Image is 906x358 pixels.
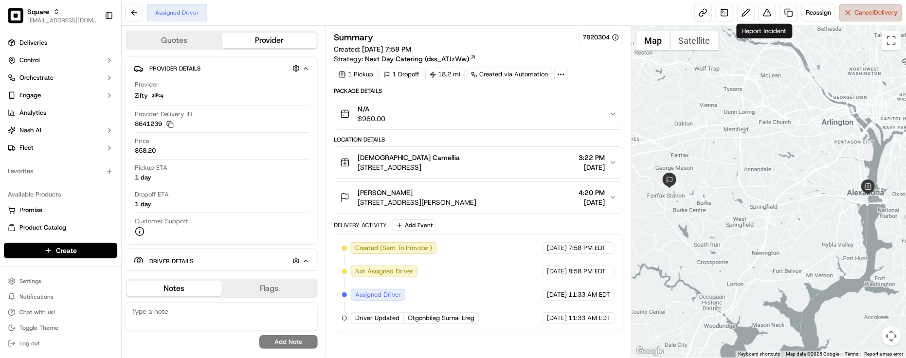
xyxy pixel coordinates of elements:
[134,60,309,76] button: Provider Details
[334,221,387,229] div: Delivery Activity
[738,351,780,358] button: Keyboard shortcuts
[334,147,623,178] button: [DEMOGRAPHIC_DATA] Camellia[STREET_ADDRESS]3:22 PM[DATE]
[33,103,123,110] div: We're available if you need us!
[4,274,117,288] button: Settings
[547,290,567,299] span: [DATE]
[4,88,117,103] button: Engage
[19,143,34,152] span: Fleet
[737,24,793,38] div: Report Incident
[4,243,117,258] button: Create
[135,173,151,182] div: 1 day
[4,220,117,235] button: Product Catalog
[467,68,552,81] a: Created via Automation
[334,68,378,81] div: 1 Pickup
[4,53,117,68] button: Control
[27,7,49,17] button: Square
[854,8,898,17] span: Cancel Delivery
[569,314,611,322] span: 11:33 AM EDT
[358,114,385,124] span: $960.00
[4,123,117,138] button: Nash AI
[864,351,903,357] a: Report a map error
[569,267,606,276] span: 8:58 PM EDT
[4,35,117,51] a: Deliveries
[6,137,78,155] a: 📗Knowledge Base
[135,217,188,226] span: Customer Support
[78,137,160,155] a: 💻API Documentation
[8,8,23,23] img: Square
[19,206,42,215] span: Promise
[19,324,58,332] span: Toggle Theme
[380,68,423,81] div: 1 Dropoff
[19,277,41,285] span: Settings
[358,162,460,172] span: [STREET_ADDRESS]
[19,223,66,232] span: Product Catalog
[569,244,606,252] span: 7:58 PM EDT
[135,146,156,155] span: $58.20
[69,164,118,172] a: Powered byPylon
[10,10,29,29] img: Nash
[27,17,97,24] button: [EMAIL_ADDRESS][DOMAIN_NAME]
[135,190,169,199] span: Dropoff ETA
[393,219,436,231] button: Add Event
[547,244,567,252] span: [DATE]
[19,73,54,82] span: Orchestrate
[355,244,432,252] span: Created (Sent To Provider)
[334,44,411,54] span: Created:
[149,65,200,72] span: Provider Details
[135,200,151,209] div: 1 day
[579,162,605,172] span: [DATE]
[362,45,411,54] span: [DATE] 7:58 PM
[845,351,858,357] a: Terms (opens in new tab)
[801,4,835,21] button: Reassign
[882,326,901,346] button: Map camera controls
[358,197,476,207] span: [STREET_ADDRESS][PERSON_NAME]
[334,182,623,213] button: [PERSON_NAME][STREET_ADDRESS][PERSON_NAME]4:20 PM[DATE]
[334,98,623,129] button: N/A$960.00
[4,70,117,86] button: Orchestrate
[19,293,54,301] span: Notifications
[569,290,611,299] span: 11:33 AM EDT
[670,31,719,50] button: Show satellite imagery
[4,290,117,304] button: Notifications
[222,281,317,296] button: Flags
[355,267,413,276] span: Not Assigned Driver
[408,314,474,322] span: Otgonbileg Surnai Ereg
[82,142,90,150] div: 💻
[334,136,623,143] div: Location Details
[583,33,619,42] button: 7820304
[4,321,117,335] button: Toggle Theme
[222,33,317,48] button: Provider
[4,187,117,202] div: Available Products
[165,96,177,107] button: Start new chat
[334,54,476,64] div: Strategy:
[4,202,117,218] button: Promise
[839,4,902,21] button: CancelDelivery
[149,257,193,265] span: Driver Details
[334,87,623,95] div: Package Details
[135,120,174,128] button: 8641239
[4,140,117,156] button: Fleet
[355,314,399,322] span: Driver Updated
[334,33,373,42] h3: Summary
[152,90,163,102] img: zifty-logo-trans-sq.png
[19,108,46,117] span: Analytics
[19,56,40,65] span: Control
[19,38,47,47] span: Deliveries
[135,163,167,172] span: Pickup ETA
[358,153,460,162] span: [DEMOGRAPHIC_DATA] Camellia
[33,93,160,103] div: Start new chat
[4,105,117,121] a: Analytics
[579,188,605,197] span: 4:20 PM
[634,345,666,358] a: Open this area in Google Maps (opens a new window)
[10,93,27,110] img: 1736555255976-a54dd68f-1ca7-489b-9aae-adbdc363a1c4
[135,80,159,89] span: Provider
[365,54,476,64] a: Next Day Catering (dss_ATJzWw)
[10,39,177,54] p: Welcome 👋
[634,345,666,358] img: Google
[4,305,117,319] button: Chat with us!
[8,223,113,232] a: Product Catalog
[4,4,101,27] button: SquareSquare[EMAIL_ADDRESS][DOMAIN_NAME]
